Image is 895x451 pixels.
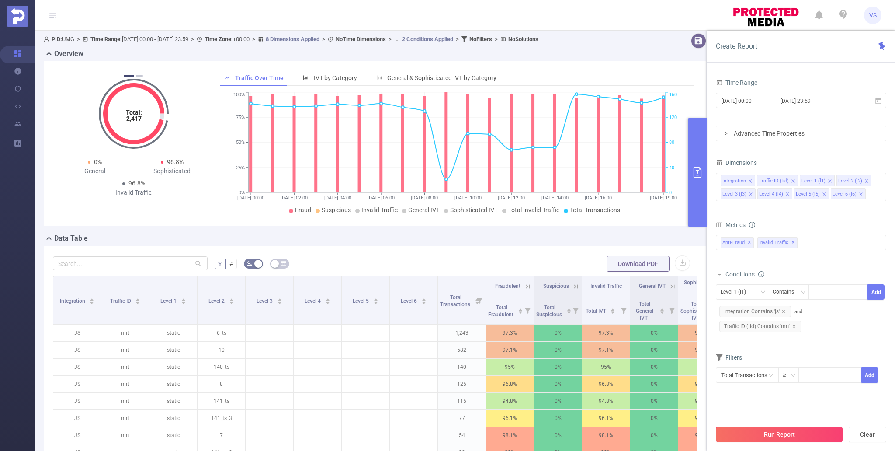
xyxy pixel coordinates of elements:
[74,36,83,42] span: >
[149,359,197,375] p: static
[236,140,245,146] tspan: 50%
[56,167,134,176] div: General
[721,95,791,107] input: Start date
[229,297,234,300] i: icon: caret-up
[791,179,795,184] i: icon: close
[319,36,328,42] span: >
[44,36,52,42] i: icon: user
[149,325,197,341] p: static
[617,296,630,324] i: Filter menu
[198,325,245,341] p: 6_ts
[669,115,677,120] tspan: 120
[666,296,678,324] i: Filter menu
[277,297,282,302] div: Sort
[792,324,796,329] i: icon: close
[748,238,751,248] span: ✕
[582,410,630,427] p: 96.1%
[266,36,319,42] u: 8 Dimensions Applied
[534,325,582,341] p: 0%
[582,376,630,392] p: 96.8%
[650,195,677,201] tspan: [DATE] 19:00
[237,195,264,201] tspan: [DATE] 00:00
[785,192,790,197] i: icon: close
[94,158,102,165] span: 0%
[229,301,234,303] i: icon: caret-down
[757,188,792,199] li: Level 4 (l4)
[136,75,143,77] button: 2
[492,36,500,42] span: >
[659,307,665,312] div: Sort
[95,188,172,197] div: Invalid Traffic
[101,393,149,409] p: mrt
[869,7,877,24] span: VS
[566,307,571,310] i: icon: caret-up
[582,359,630,375] p: 95%
[611,310,615,313] i: icon: caret-down
[52,36,62,42] b: PID:
[488,304,515,318] span: Total Fraudulent
[89,297,94,302] div: Sort
[325,301,330,303] i: icon: caret-down
[630,376,678,392] p: 0%
[486,359,534,375] p: 95%
[198,359,245,375] p: 140_ts
[864,179,869,184] i: icon: close
[149,376,197,392] p: static
[101,342,149,358] p: mrt
[224,75,230,81] i: icon: line-chart
[831,188,866,199] li: Level 6 (l6)
[630,393,678,409] p: 0%
[719,321,801,332] span: Traffic ID (tid) Contains 'mrt'
[716,427,843,442] button: Run Report
[508,36,538,42] b: No Solutions
[198,427,245,444] p: 7
[198,342,245,358] p: 10
[281,195,308,201] tspan: [DATE] 02:00
[518,307,523,310] i: icon: caret-up
[498,195,525,201] tspan: [DATE] 12:00
[324,195,351,201] tspan: [DATE] 04:00
[716,354,742,361] span: Filters
[486,342,534,358] p: 97.1%
[411,195,438,201] tspan: [DATE] 08:00
[438,359,486,375] p: 140
[748,179,753,184] i: icon: close
[368,195,395,201] tspan: [DATE] 06:00
[421,297,426,300] i: icon: caret-up
[773,285,801,299] div: Contains
[361,206,398,213] span: Invalid Traffic
[678,376,726,392] p: 96.8%
[205,36,233,42] b: Time Zone:
[160,298,178,304] span: Level 1
[54,49,83,59] h2: Overview
[233,92,245,98] tspan: 100%
[534,342,582,358] p: 0%
[235,74,284,81] span: Traffic Over Time
[759,175,789,187] div: Traffic ID (tid)
[495,283,520,289] span: Fraudulent
[719,306,791,317] span: Integration Contains 'js'
[125,109,142,116] tspan: Total:
[250,36,258,42] span: >
[181,297,186,302] div: Sort
[721,237,754,248] span: Anti-Fraud
[534,393,582,409] p: 0%
[800,175,835,186] li: Level 1 (l1)
[53,376,101,392] p: JS
[630,410,678,427] p: 0%
[796,189,820,200] div: Level 5 (l5)
[101,427,149,444] p: mrt
[723,131,728,136] i: icon: right
[353,298,370,304] span: Level 5
[678,342,726,358] p: 97.1%
[90,36,122,42] b: Time Range:
[678,325,726,341] p: 97.3%
[454,195,481,201] tspan: [DATE] 10:00
[639,283,666,289] span: General IVT
[438,376,486,392] p: 125
[636,301,653,321] span: Total General IVT
[314,74,357,81] span: IVT by Category
[716,42,757,50] span: Create Report
[569,296,582,324] i: Filter menu
[126,115,141,122] tspan: 2,417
